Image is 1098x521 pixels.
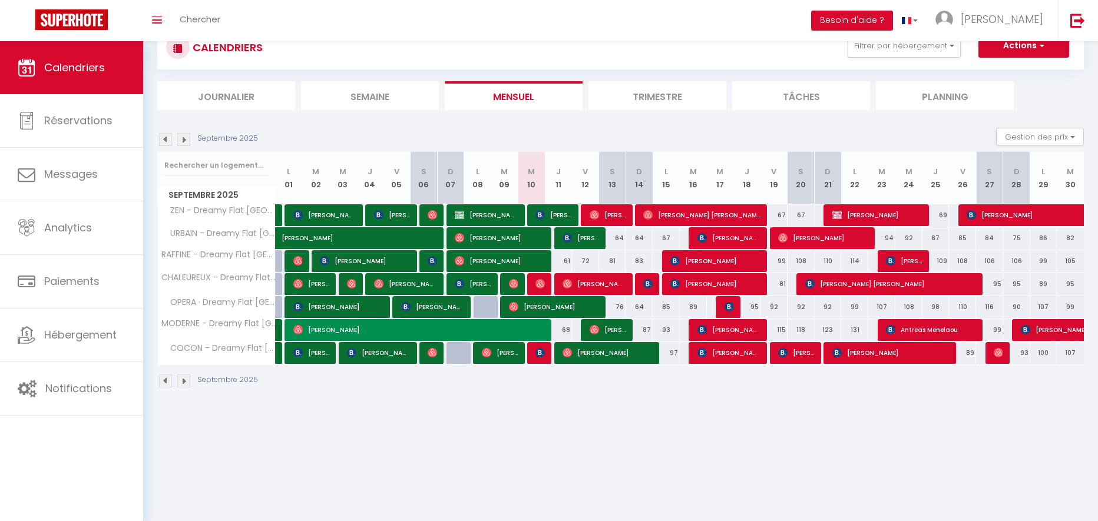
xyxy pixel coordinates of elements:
[778,341,814,364] span: [PERSON_NAME]
[653,152,680,204] th: 15
[1003,296,1030,318] div: 90
[572,250,599,272] div: 72
[1057,296,1084,318] div: 99
[653,342,680,364] div: 97
[832,204,922,226] span: [PERSON_NAME]
[180,13,220,25] span: Chercher
[664,166,668,177] abbr: L
[368,166,372,177] abbr: J
[733,296,760,318] div: 95
[626,152,653,204] th: 14
[788,250,815,272] div: 108
[421,166,426,177] abbr: S
[961,12,1043,26] span: [PERSON_NAME]
[1057,227,1084,249] div: 82
[293,204,356,226] span: [PERSON_NAME]
[572,152,599,204] th: 12
[1030,152,1057,204] th: 29
[509,273,518,295] span: [PERSON_NAME]
[160,296,277,309] span: OPERA · Dreamy Flat [GEOGRAPHIC_DATA]
[287,166,290,177] abbr: L
[320,250,410,272] span: [PERSON_NAME]
[895,152,922,204] th: 24
[1057,152,1084,204] th: 30
[410,152,437,204] th: 06
[653,319,680,341] div: 93
[1057,273,1084,295] div: 95
[1030,296,1057,318] div: 107
[815,250,842,272] div: 110
[976,152,1003,204] th: 27
[1041,166,1045,177] abbr: L
[805,273,977,295] span: [PERSON_NAME] [PERSON_NAME]
[329,152,356,204] th: 03
[895,296,922,318] div: 108
[878,166,885,177] abbr: M
[949,227,976,249] div: 85
[1014,166,1020,177] abbr: D
[160,319,277,328] span: MODERNE - Dreamy Flat [GEOGRAPHIC_DATA]
[788,152,815,204] th: 20
[301,81,439,110] li: Semaine
[841,250,868,272] div: 114
[670,250,760,272] span: [PERSON_NAME]
[158,187,275,204] span: Septembre 2025
[725,296,733,318] span: [PERSON_NAME]
[949,296,976,318] div: 110
[535,341,544,364] span: [PERSON_NAME]
[771,166,776,177] abbr: V
[312,166,319,177] abbr: M
[653,227,680,249] div: 67
[949,152,976,204] th: 26
[760,296,788,318] div: 92
[428,250,436,272] span: [PERSON_NAME]
[841,296,868,318] div: 99
[760,250,788,272] div: 99
[293,318,546,341] span: [PERSON_NAME]
[1003,342,1030,364] div: 93
[1003,152,1030,204] th: 28
[922,227,950,249] div: 87
[760,319,788,341] div: 115
[626,250,653,272] div: 83
[636,166,642,177] abbr: D
[978,34,1069,58] button: Actions
[476,166,479,177] abbr: L
[509,296,599,318] span: [PERSON_NAME]
[482,341,518,364] span: [PERSON_NAME]
[876,81,1014,110] li: Planning
[44,113,113,128] span: Réservations
[733,152,760,204] th: 18
[9,5,45,40] button: Ouvrir le widget de chat LiveChat
[1003,250,1030,272] div: 106
[293,250,302,272] span: [PERSON_NAME]
[976,273,1003,295] div: 95
[653,296,680,318] div: 85
[716,166,723,177] abbr: M
[1067,166,1074,177] abbr: M
[535,204,571,226] span: [PERSON_NAME]
[347,341,410,364] span: [PERSON_NAME]
[535,273,544,295] span: Hafsa Diong
[563,341,653,364] span: [PERSON_NAME]
[760,204,788,226] div: 67
[815,319,842,341] div: 123
[282,221,444,243] span: [PERSON_NAME]
[841,319,868,341] div: 131
[276,227,303,250] a: [PERSON_NAME]
[811,11,893,31] button: Besoin d'aide ?
[760,273,788,295] div: 81
[374,273,437,295] span: [PERSON_NAME]
[445,81,583,110] li: Mensuel
[1070,13,1085,28] img: logout
[935,11,953,28] img: ...
[347,273,356,295] span: [PERSON_NAME] [PERSON_NAME]
[293,341,329,364] span: [PERSON_NAME]
[626,296,653,318] div: 64
[599,296,626,318] div: 76
[643,204,760,226] span: [PERSON_NAME] [PERSON_NAME]
[626,319,653,341] div: 87
[455,273,491,295] span: [PERSON_NAME]
[1003,273,1030,295] div: 95
[44,167,98,181] span: Messages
